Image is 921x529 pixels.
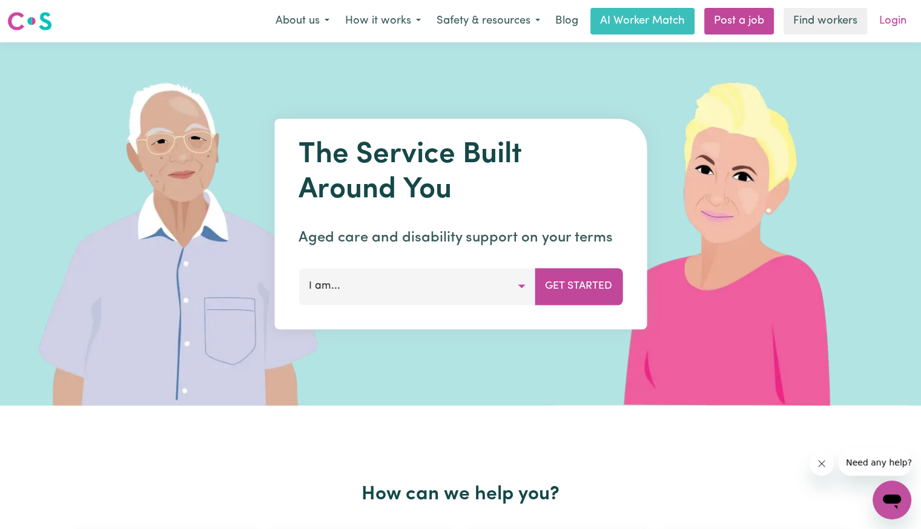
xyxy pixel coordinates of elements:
iframe: Button to launch messaging window [873,481,911,519]
span: Need any help? [7,8,73,18]
img: Careseekers logo [7,10,52,32]
button: I am... [299,268,535,304]
a: Post a job [704,8,774,34]
button: How it works [337,8,429,34]
a: Blog [548,8,586,34]
a: Login [872,8,914,34]
h2: How can we help you? [68,483,853,506]
a: Find workers [784,8,867,34]
iframe: Close message [810,452,834,476]
a: AI Worker Match [590,8,695,34]
button: About us [268,8,337,34]
p: Aged care and disability support on your terms [299,227,622,249]
button: Get Started [535,268,622,304]
h1: The Service Built Around You [299,138,622,208]
button: Safety & resources [429,8,548,34]
iframe: Message from company [839,449,911,476]
a: Careseekers logo [7,7,52,35]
